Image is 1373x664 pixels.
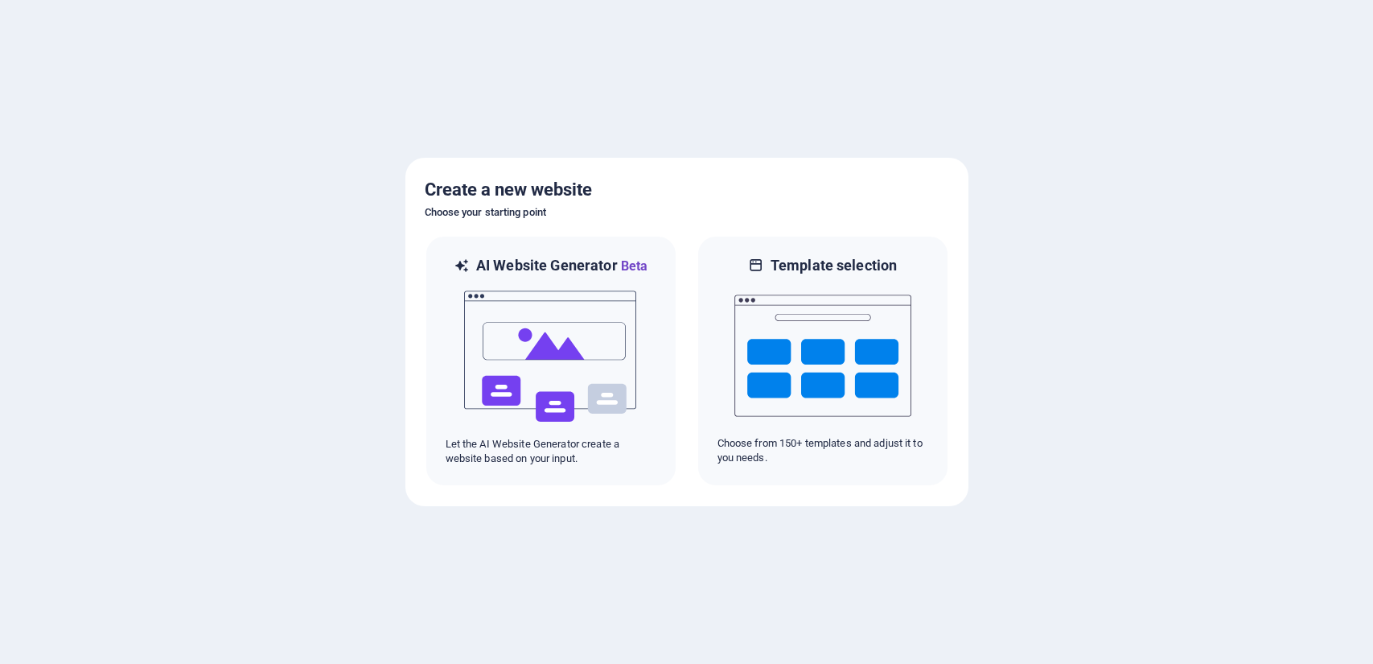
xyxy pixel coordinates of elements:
img: ai [462,276,639,437]
div: AI Website GeneratorBetaaiLet the AI Website Generator create a website based on your input. [425,235,677,487]
span: Beta [618,258,648,274]
h6: Template selection [771,256,897,275]
div: Template selectionChoose from 150+ templates and adjust it to you needs. [697,235,949,487]
h5: Create a new website [425,177,949,203]
p: Let the AI Website Generator create a website based on your input. [446,437,656,466]
h6: AI Website Generator [476,256,647,276]
h6: Choose your starting point [425,203,949,222]
p: Choose from 150+ templates and adjust it to you needs. [717,436,928,465]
